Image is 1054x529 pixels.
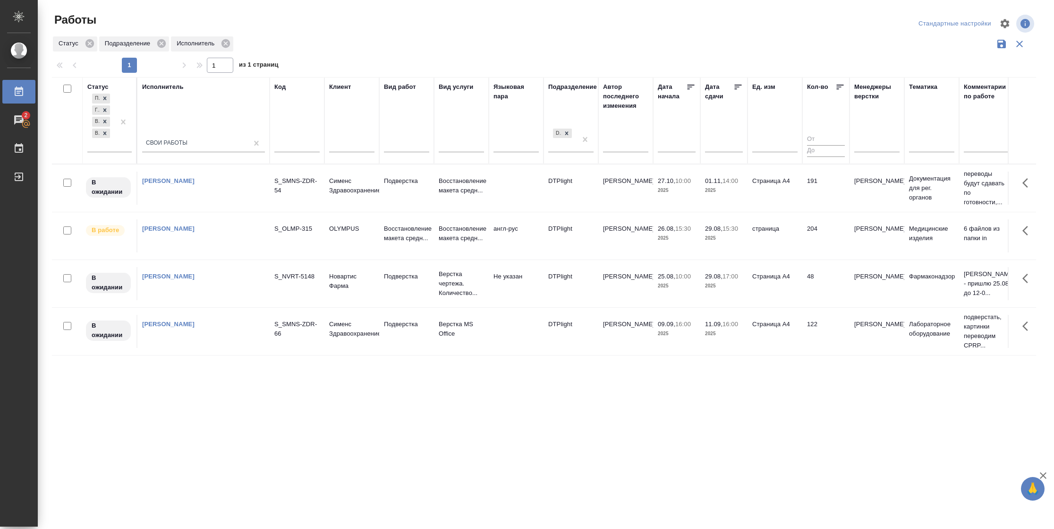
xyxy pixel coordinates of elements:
div: Тематика [909,82,937,92]
div: Клиент [329,82,351,92]
p: подверстать, картинки переводим CPRP... [964,312,1009,350]
td: Страница А4 [748,172,802,205]
div: Комментарии по работе [964,82,1009,101]
div: Языковая пара [493,82,539,101]
div: Статус [53,36,97,52]
span: из 1 страниц [239,59,279,73]
div: DTPlight [553,129,561,139]
button: Здесь прячутся важные кнопки [1017,219,1039,242]
p: Статус [59,39,82,48]
div: S_SMNS-ZDR-66 [274,320,320,338]
p: [PERSON_NAME] [854,320,900,329]
p: В ожидании [92,178,125,197]
span: 🙏 [1025,479,1041,499]
p: Верстка MS Office [439,320,484,338]
p: Лабораторное оборудование [909,320,954,338]
div: Исполнитель [142,82,184,92]
input: До [807,145,845,157]
div: S_OLMP-315 [274,224,320,234]
p: Новартис Фарма [329,272,374,291]
div: Дата начала [658,82,686,101]
p: 09.09, [658,321,675,328]
td: [PERSON_NAME] [598,172,653,205]
p: 15:30 [675,225,691,232]
td: 122 [802,315,850,348]
p: Верстка чертежа. Количество... [439,269,484,298]
p: 2025 [705,234,743,243]
a: [PERSON_NAME] [142,225,195,232]
p: Восстановление макета средн... [439,176,484,195]
p: [PERSON_NAME] [854,224,900,234]
div: S_NVRT-5148 [274,272,320,281]
span: 2 [18,111,33,120]
div: Дата сдачи [705,82,733,101]
p: В работе [92,225,119,235]
p: 2025 [705,186,743,195]
input: От [807,134,845,146]
div: Код [274,82,286,92]
p: Фармаконадзор [909,272,954,281]
td: [PERSON_NAME] [598,267,653,300]
div: Автор последнего изменения [603,82,648,111]
td: [PERSON_NAME] [598,219,653,252]
div: Вид работ [384,82,416,92]
div: Статус [87,82,109,92]
div: В работе [92,117,100,127]
p: Исполнитель [177,39,218,48]
span: Настроить таблицу [994,12,1016,35]
p: 10:00 [675,177,691,184]
p: Подверстка [384,176,429,186]
p: 25.08, [658,273,675,280]
div: Подбор, Готов к работе, В работе, В ожидании [91,93,111,104]
button: Сбросить фильтры [1011,35,1028,53]
div: Исполнитель назначен, приступать к работе пока рано [85,272,132,294]
div: Готов к работе [92,105,100,115]
p: 15:30 [722,225,738,232]
div: В ожидании [92,129,100,139]
p: Восстановление макета средн... [439,224,484,243]
td: DTPlight [544,172,598,205]
div: S_SMNS-ZDR-54 [274,176,320,195]
p: 2025 [705,329,743,338]
p: [PERSON_NAME] [854,176,900,186]
a: [PERSON_NAME] [142,177,195,184]
td: Страница А4 [748,315,802,348]
p: 16:00 [722,321,738,328]
p: 2025 [658,186,696,195]
p: 2025 [658,234,696,243]
div: Вид услуги [439,82,474,92]
td: Не указан [489,267,544,300]
td: 191 [802,172,850,205]
p: Восстановление макета средн... [384,224,429,243]
p: Подверстка [384,320,429,329]
td: 48 [802,267,850,300]
p: 29.08, [705,225,722,232]
div: Исполнитель назначен, приступать к работе пока рано [85,176,132,199]
p: В ожидании [92,273,125,292]
p: OLYMPUS [329,224,374,234]
td: DTPlight [544,315,598,348]
div: Исполнитель выполняет работу [85,224,132,237]
p: 10:00 [675,273,691,280]
p: Подразделение [105,39,153,48]
p: 29.08, [705,273,722,280]
div: Подразделение [99,36,169,52]
div: Подбор, Готов к работе, В работе, В ожидании [91,128,111,139]
p: Медицинские изделия [909,224,954,243]
td: страница [748,219,802,252]
p: 2025 [658,281,696,291]
p: 16:00 [675,321,691,328]
button: Сохранить фильтры [993,35,1011,53]
div: Подбор, Готов к работе, В работе, В ожидании [91,104,111,116]
td: англ-рус [489,219,544,252]
a: 2 [2,108,35,132]
div: Исполнитель [171,36,233,52]
div: Свои работы [146,139,187,147]
button: 🙏 [1021,477,1045,501]
span: Работы [52,12,96,27]
td: DTPlight [544,219,598,252]
p: 11.09, [705,321,722,328]
a: [PERSON_NAME] [142,273,195,280]
button: Здесь прячутся важные кнопки [1017,267,1039,290]
td: 204 [802,219,850,252]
